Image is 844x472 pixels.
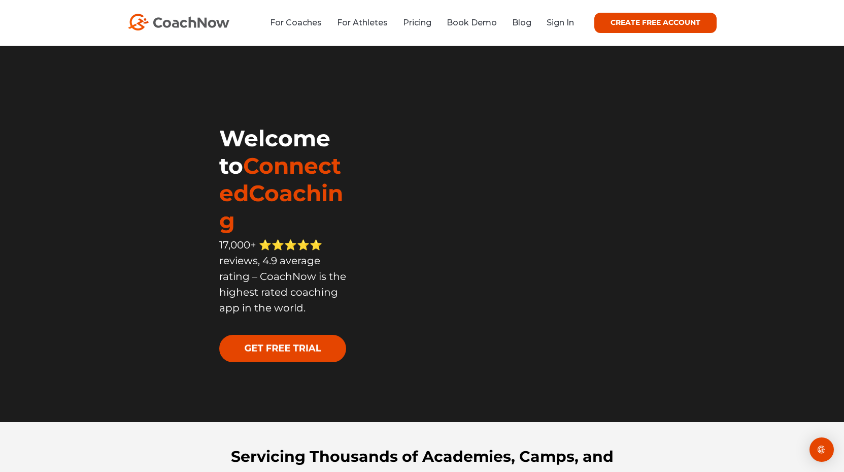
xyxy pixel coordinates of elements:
span: 17,000+ ⭐️⭐️⭐️⭐️⭐️ reviews, 4.9 average rating – CoachNow is the highest rated coaching app in th... [219,239,346,314]
a: Pricing [403,18,431,27]
a: For Athletes [337,18,388,27]
a: CREATE FREE ACCOUNT [594,13,717,33]
a: Blog [512,18,531,27]
h1: Welcome to [219,124,349,234]
a: For Coaches [270,18,322,27]
img: CoachNow Logo [128,14,229,30]
img: GET FREE TRIAL [219,335,346,362]
div: Open Intercom Messenger [809,437,834,462]
span: ConnectedCoaching [219,152,343,234]
a: Book Demo [447,18,497,27]
a: Sign In [547,18,574,27]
